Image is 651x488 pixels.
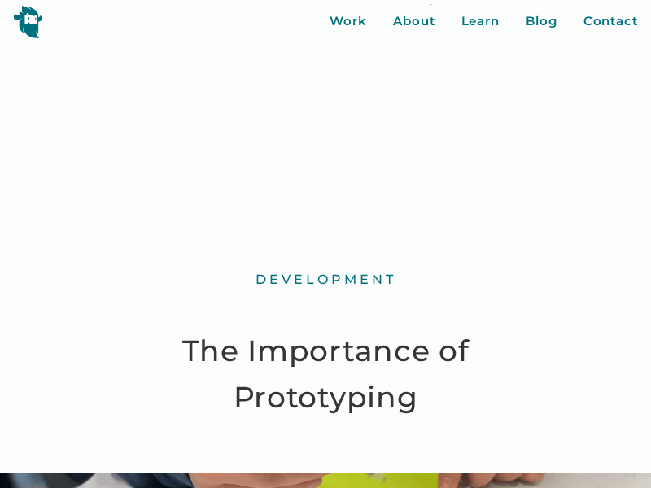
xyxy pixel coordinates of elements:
[98,328,553,421] h1: The Importance of Prototyping
[461,12,500,31] a: Learn
[256,272,396,289] div: Development
[583,12,638,31] a: Contact
[526,12,557,31] a: Blog
[13,5,42,38] img: yeti logo icon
